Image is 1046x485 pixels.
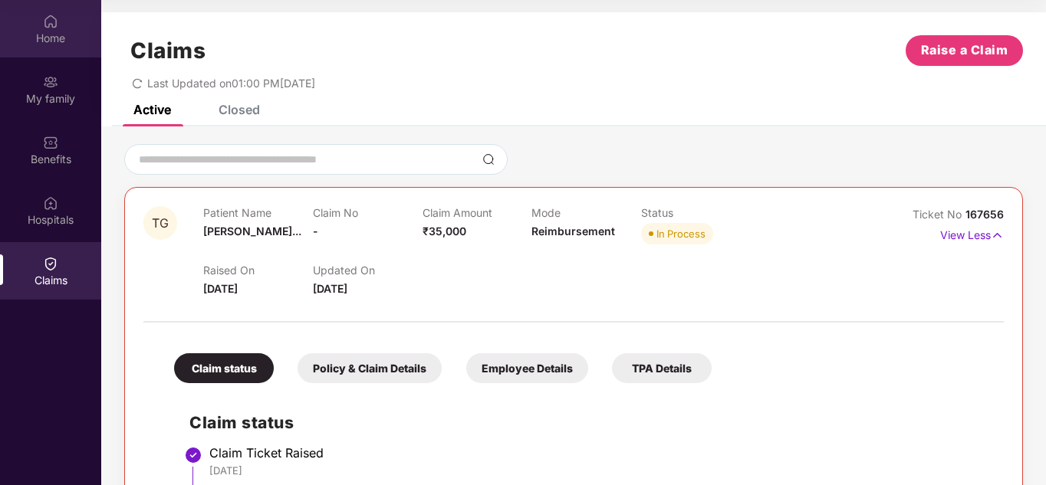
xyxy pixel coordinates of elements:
[313,264,423,277] p: Updated On
[219,102,260,117] div: Closed
[921,41,1008,60] span: Raise a Claim
[641,206,751,219] p: Status
[43,135,58,150] img: svg+xml;base64,PHN2ZyBpZD0iQmVuZWZpdHMiIHhtbG5zPSJodHRwOi8vd3d3LnczLm9yZy8yMDAwL3N2ZyIgd2lkdGg9Ij...
[203,282,238,295] span: [DATE]
[209,445,988,460] div: Claim Ticket Raised
[482,153,495,165] img: svg+xml;base64,PHN2ZyBpZD0iU2VhcmNoLTMyeDMyIiB4bWxucz0iaHR0cDovL3d3dy53My5vcmcvMjAwMC9zdmciIHdpZH...
[43,256,58,271] img: svg+xml;base64,PHN2ZyBpZD0iQ2xhaW0iIHhtbG5zPSJodHRwOi8vd3d3LnczLm9yZy8yMDAwL3N2ZyIgd2lkdGg9IjIwIi...
[940,223,1004,244] p: View Less
[43,14,58,29] img: svg+xml;base64,PHN2ZyBpZD0iSG9tZSIgeG1sbnM9Imh0dHA6Ly93d3cudzMub3JnLzIwMDAvc3ZnIiB3aWR0aD0iMjAiIG...
[209,464,988,477] div: [DATE]
[203,264,313,277] p: Raised On
[531,206,641,219] p: Mode
[174,353,274,383] div: Claim status
[147,77,315,90] span: Last Updated on 01:00 PM[DATE]
[913,208,965,221] span: Ticket No
[466,353,588,383] div: Employee Details
[203,206,313,219] p: Patient Name
[133,102,171,117] div: Active
[313,282,347,295] span: [DATE]
[313,206,423,219] p: Claim No
[130,38,206,64] h1: Claims
[132,77,143,90] span: redo
[152,217,169,230] span: TG
[313,224,318,238] span: -
[906,35,1023,66] button: Raise a Claim
[203,224,301,238] span: [PERSON_NAME]...
[965,208,1004,221] span: 167656
[184,446,202,464] img: svg+xml;base64,PHN2ZyBpZD0iU3RlcC1Eb25lLTMyeDMyIiB4bWxucz0iaHR0cDovL3d3dy53My5vcmcvMjAwMC9zdmciIH...
[612,353,712,383] div: TPA Details
[43,195,58,211] img: svg+xml;base64,PHN2ZyBpZD0iSG9zcGl0YWxzIiB4bWxucz0iaHR0cDovL3d3dy53My5vcmcvMjAwMC9zdmciIHdpZHRoPS...
[656,226,706,241] div: In Process
[43,74,58,90] img: svg+xml;base64,PHN2ZyB3aWR0aD0iMjAiIGhlaWdodD0iMjAiIHZpZXdCb3g9IjAgMCAyMCAyMCIgZmlsbD0ibm9uZSIgeG...
[189,410,988,435] h2: Claim status
[423,224,466,238] span: ₹35,000
[991,227,1004,244] img: svg+xml;base64,PHN2ZyB4bWxucz0iaHR0cDovL3d3dy53My5vcmcvMjAwMC9zdmciIHdpZHRoPSIxNyIgaGVpZ2h0PSIxNy...
[423,206,532,219] p: Claim Amount
[298,353,442,383] div: Policy & Claim Details
[531,224,615,238] span: Reimbursement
